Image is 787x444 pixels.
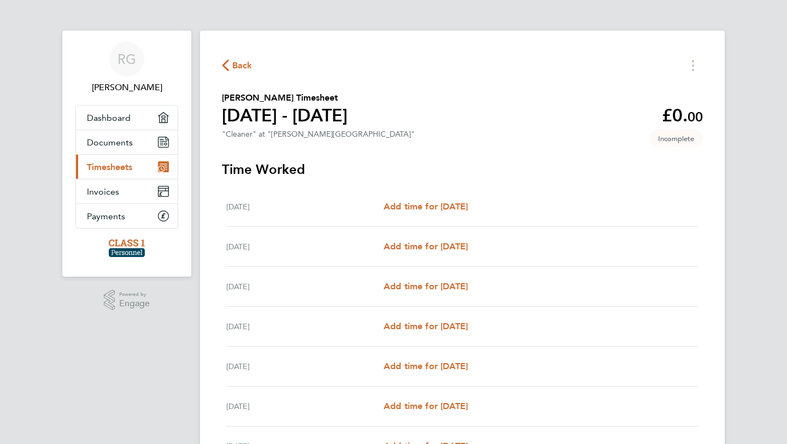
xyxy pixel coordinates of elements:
a: Add time for [DATE] [384,200,468,213]
h1: [DATE] - [DATE] [222,104,348,126]
a: Invoices [76,179,178,203]
a: Add time for [DATE] [384,320,468,333]
span: Documents [87,137,133,148]
app-decimal: £0. [662,105,703,126]
a: Add time for [DATE] [384,360,468,373]
a: Add time for [DATE] [384,400,468,413]
div: [DATE] [226,320,384,333]
nav: Main navigation [62,31,191,277]
span: Add time for [DATE] [384,321,468,331]
span: Timesheets [87,162,132,172]
span: Renata Gurung [75,81,178,94]
span: Add time for [DATE] [384,401,468,411]
span: Add time for [DATE] [384,241,468,252]
a: RG[PERSON_NAME] [75,42,178,94]
div: [DATE] [226,400,384,413]
a: Payments [76,204,178,228]
div: [DATE] [226,360,384,373]
div: "Cleaner" at "[PERSON_NAME][GEOGRAPHIC_DATA]" [222,130,415,139]
span: Add time for [DATE] [384,281,468,291]
div: [DATE] [226,240,384,253]
a: Dashboard [76,106,178,130]
a: Add time for [DATE] [384,280,468,293]
div: [DATE] [226,200,384,213]
span: Add time for [DATE] [384,201,468,212]
span: This timesheet is Incomplete. [649,130,703,148]
span: Add time for [DATE] [384,361,468,371]
h2: [PERSON_NAME] Timesheet [222,91,348,104]
span: Invoices [87,186,119,197]
span: Engage [119,299,150,308]
span: RG [118,52,136,66]
img: class1personnel-logo-retina.png [109,239,145,257]
span: Payments [87,211,125,221]
button: Timesheets Menu [683,57,703,74]
h3: Time Worked [222,161,703,178]
a: Timesheets [76,155,178,179]
span: Back [232,59,252,72]
span: 00 [688,109,703,125]
a: Powered byEngage [104,290,150,311]
div: [DATE] [226,280,384,293]
a: Add time for [DATE] [384,240,468,253]
a: Documents [76,130,178,154]
span: Powered by [119,290,150,299]
button: Back [222,59,252,72]
span: Dashboard [87,113,131,123]
a: Go to home page [75,239,178,257]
